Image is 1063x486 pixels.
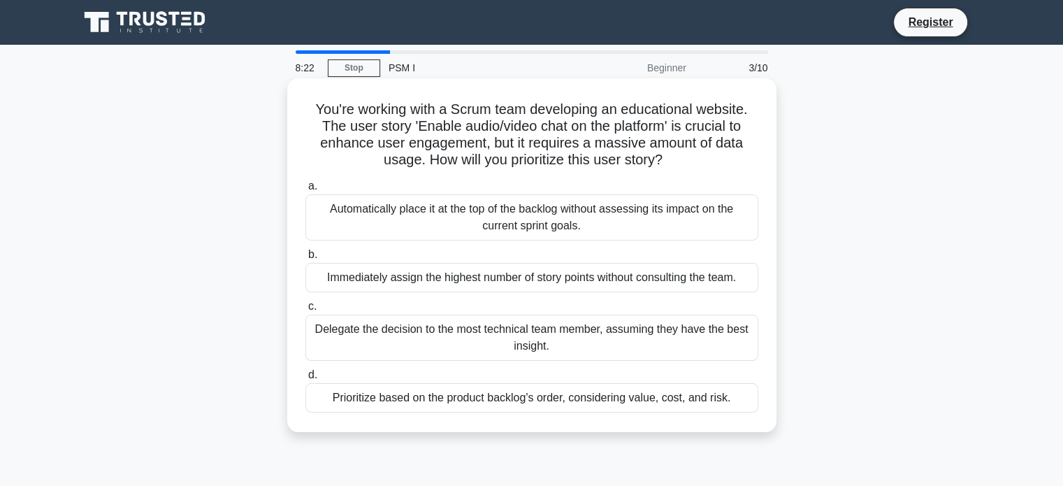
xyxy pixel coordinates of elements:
[287,54,328,82] div: 8:22
[305,383,758,413] div: Prioritize based on the product backlog's order, considering value, cost, and risk.
[305,194,758,241] div: Automatically place it at the top of the backlog without assessing its impact on the current spri...
[308,248,317,260] span: b.
[572,54,695,82] div: Beginner
[305,263,758,292] div: Immediately assign the highest number of story points without consulting the team.
[308,180,317,192] span: a.
[308,369,317,380] span: d.
[899,13,961,31] a: Register
[380,54,572,82] div: PSM I
[695,54,776,82] div: 3/10
[304,101,760,169] h5: You're working with a Scrum team developing an educational website. The user story 'Enable audio/...
[328,59,380,77] a: Stop
[308,300,317,312] span: c.
[305,315,758,361] div: Delegate the decision to the most technical team member, assuming they have the best insight.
